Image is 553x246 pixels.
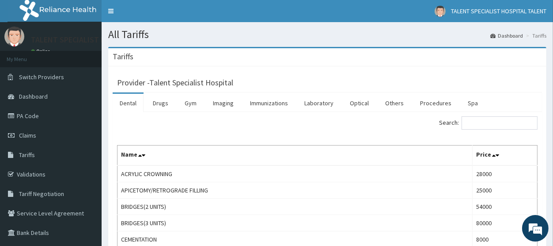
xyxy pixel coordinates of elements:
[145,4,166,26] div: Minimize live chat window
[108,29,546,40] h1: All Tariffs
[378,94,411,112] a: Others
[462,116,538,130] input: Search:
[473,146,538,166] th: Price
[473,199,538,215] td: 54000
[117,215,473,231] td: BRIDGES(3 UNITS)
[19,131,36,139] span: Claims
[243,94,295,112] a: Immunizations
[473,215,538,231] td: 80000
[524,32,546,39] li: Tariffs
[439,116,538,130] label: Search:
[19,190,64,198] span: Tariff Negotiation
[451,7,546,15] span: TALENT SPECIALIST HOSPITAL TALENT
[4,158,168,188] textarea: Type your message and hit 'Enter'
[117,182,473,199] td: APICETOMY/RETROGRADE FILLING
[19,151,35,159] span: Tariffs
[117,165,473,182] td: ACRYLIC CROWNING
[4,27,24,46] img: User Image
[46,50,148,61] div: Chat with us now
[113,94,144,112] a: Dental
[117,146,473,166] th: Name
[178,94,204,112] a: Gym
[473,182,538,199] td: 25000
[117,199,473,215] td: BRIDGES(2 UNITS)
[461,94,485,112] a: Spa
[490,32,523,39] a: Dashboard
[113,53,133,61] h3: Tariffs
[435,6,446,17] img: User Image
[19,73,64,81] span: Switch Providers
[51,69,122,159] span: We're online!
[413,94,458,112] a: Procedures
[19,92,48,100] span: Dashboard
[473,165,538,182] td: 28000
[343,94,376,112] a: Optical
[31,36,164,44] p: TALENT SPECIALIST HOSPITAL TALENT
[16,44,36,66] img: d_794563401_company_1708531726252_794563401
[146,94,175,112] a: Drugs
[31,48,52,54] a: Online
[117,79,233,87] h3: Provider - Talent Specialist Hospital
[206,94,241,112] a: Imaging
[297,94,341,112] a: Laboratory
